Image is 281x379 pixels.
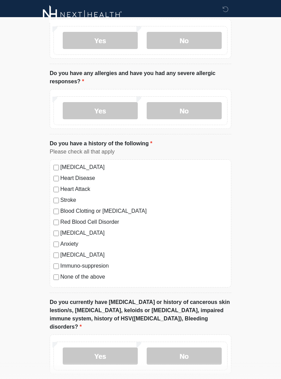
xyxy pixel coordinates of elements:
label: Blood Clotting or [MEDICAL_DATA] [60,207,228,215]
input: None of the above [53,274,59,280]
label: Heart Attack [60,185,228,193]
label: Yes [63,347,138,365]
input: Blood Clotting or [MEDICAL_DATA] [53,209,59,214]
input: [MEDICAL_DATA] [53,231,59,236]
label: Do you have any allergies and have you had any severe allergic responses? [50,69,231,86]
input: Stroke [53,198,59,203]
label: No [147,347,222,365]
label: Heart Disease [60,174,228,182]
label: Yes [63,102,138,119]
label: Anxiety [60,240,228,248]
input: Red Blood Cell Disorder [53,220,59,225]
label: Yes [63,32,138,49]
label: No [147,102,222,119]
img: Next-Health Logo [43,5,122,24]
label: Do you have a history of the following [50,139,152,148]
label: Red Blood Cell Disorder [60,218,228,226]
label: Immuno-suppresion [60,262,228,270]
div: Please check all that apply [50,148,231,156]
label: [MEDICAL_DATA] [60,251,228,259]
input: [MEDICAL_DATA] [53,165,59,170]
input: Anxiety [53,242,59,247]
input: [MEDICAL_DATA] [53,253,59,258]
label: None of the above [60,273,228,281]
label: Do you currently have [MEDICAL_DATA] or history of cancerous skin lestion/s, [MEDICAL_DATA], kelo... [50,298,231,331]
label: [MEDICAL_DATA] [60,163,228,171]
input: Heart Disease [53,176,59,181]
input: Immuno-suppresion [53,264,59,269]
label: No [147,32,222,49]
input: Heart Attack [53,187,59,192]
label: [MEDICAL_DATA] [60,229,228,237]
label: Stroke [60,196,228,204]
